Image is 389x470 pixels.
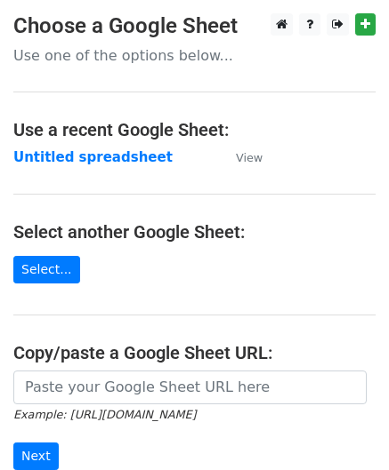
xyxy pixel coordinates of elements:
a: Select... [13,256,80,283]
input: Next [13,442,59,470]
h4: Use a recent Google Sheet: [13,119,376,140]
h4: Select another Google Sheet: [13,221,376,243]
p: Use one of the options below... [13,46,376,65]
small: Example: [URL][DOMAIN_NAME] [13,408,196,421]
input: Paste your Google Sheet URL here [13,370,367,404]
h4: Copy/paste a Google Sheet URL: [13,342,376,363]
small: View [236,151,263,164]
a: Untitled spreadsheet [13,149,173,165]
h3: Choose a Google Sheet [13,13,376,39]
a: View [218,149,263,165]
